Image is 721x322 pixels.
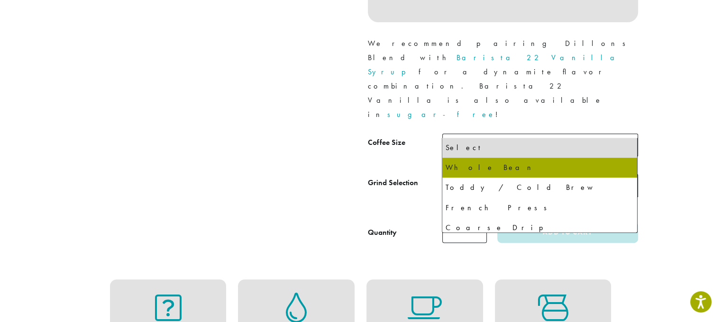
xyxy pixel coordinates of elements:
[442,138,637,158] li: Select
[368,53,622,77] a: Barista 22 Vanilla Syrup
[368,176,442,190] label: Grind Selection
[442,134,638,157] span: 5 lb | $95.00
[445,180,634,195] div: Toddy / Cold Brew
[387,109,495,119] a: sugar-free
[445,221,634,235] div: Coarse Drip
[368,36,638,122] p: We recommend pairing Dillons Blend with for a dynamite flavor combination. Barista 22 Vanilla is ...
[447,136,506,154] span: 5 lb | $95.00
[445,201,634,215] div: French Press
[445,161,634,175] div: Whole Bean
[368,136,442,150] label: Coffee Size
[368,227,397,238] div: Quantity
